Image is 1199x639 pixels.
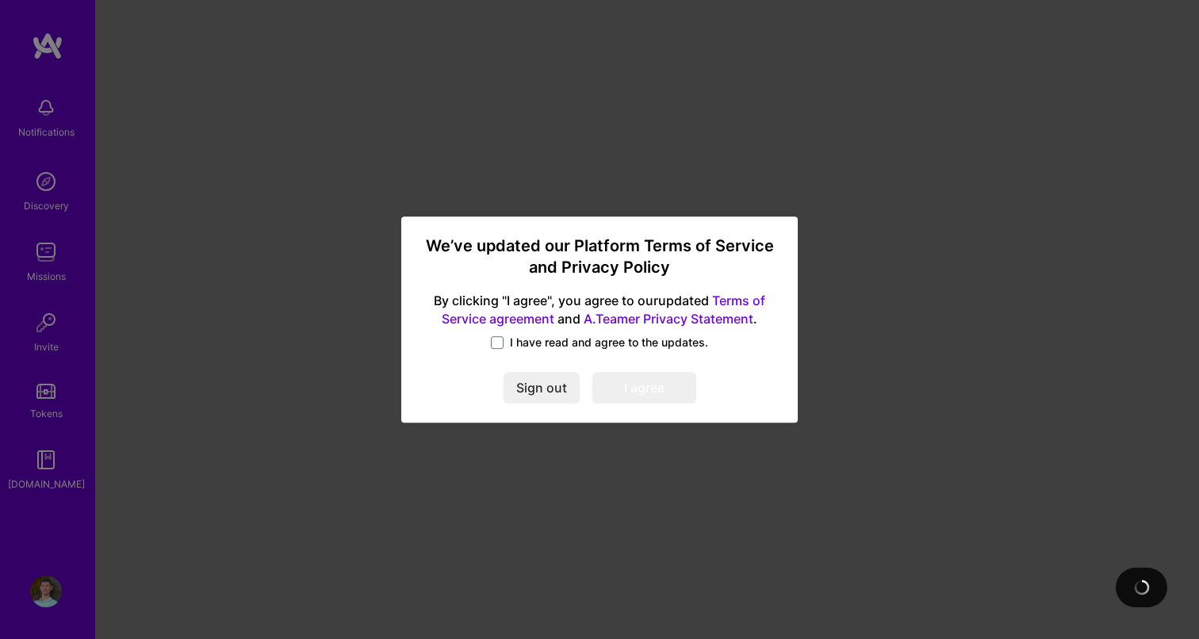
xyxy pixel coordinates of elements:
img: loading [1133,579,1151,596]
h3: We’ve updated our Platform Terms of Service and Privacy Policy [420,235,779,279]
a: A.Teamer Privacy Statement [584,311,753,327]
a: Terms of Service agreement [442,293,765,327]
button: Sign out [504,372,580,404]
button: I agree [592,372,696,404]
span: I have read and agree to the updates. [510,335,708,350]
span: By clicking "I agree", you agree to our updated and . [420,292,779,328]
